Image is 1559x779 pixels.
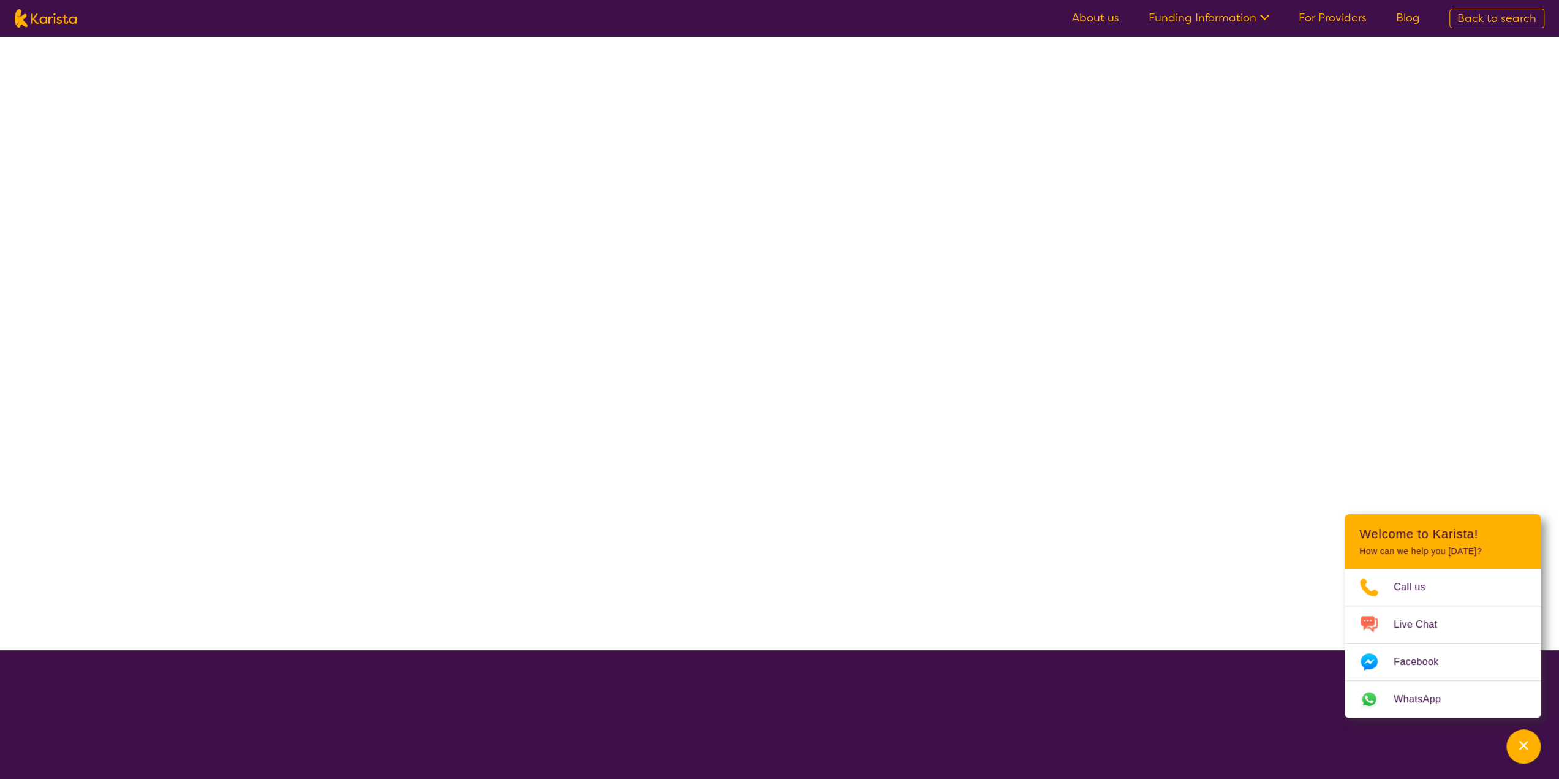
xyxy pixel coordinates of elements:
span: Live Chat [1394,615,1452,634]
ul: Choose channel [1345,569,1541,718]
a: About us [1072,10,1119,25]
span: Facebook [1394,653,1453,671]
span: Call us [1394,578,1440,596]
span: WhatsApp [1394,690,1455,709]
button: Channel Menu [1506,729,1541,764]
a: Web link opens in a new tab. [1345,681,1541,718]
img: Karista logo [15,9,77,28]
a: For Providers [1299,10,1367,25]
h2: Welcome to Karista! [1359,526,1526,541]
a: Funding Information [1149,10,1269,25]
a: Back to search [1449,9,1544,28]
p: How can we help you [DATE]? [1359,546,1526,557]
span: Back to search [1457,11,1536,26]
div: Channel Menu [1345,514,1541,718]
a: Blog [1396,10,1420,25]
